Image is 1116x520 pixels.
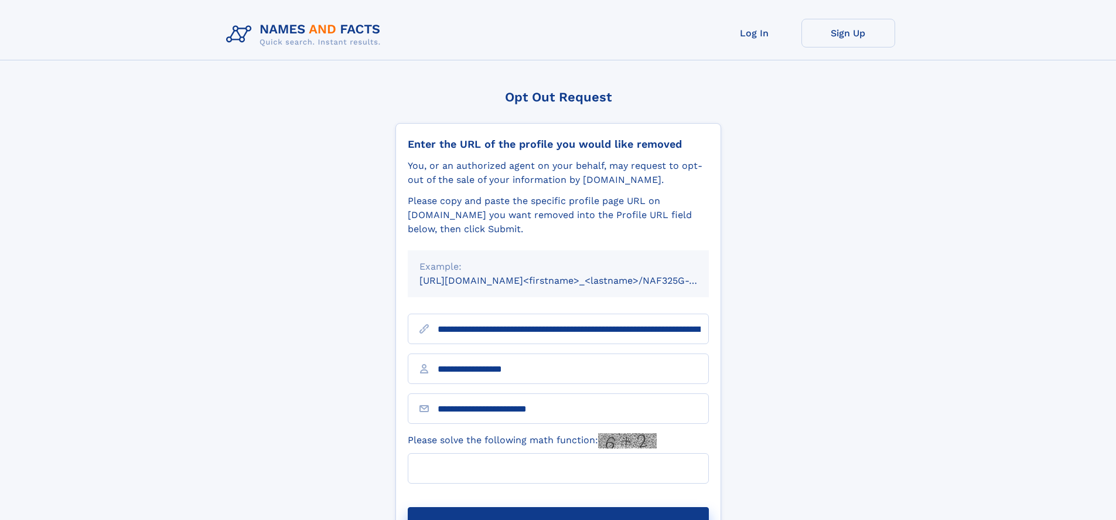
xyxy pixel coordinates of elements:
label: Please solve the following math function: [408,433,657,448]
a: Log In [708,19,801,47]
a: Sign Up [801,19,895,47]
div: You, or an authorized agent on your behalf, may request to opt-out of the sale of your informatio... [408,159,709,187]
img: Logo Names and Facts [221,19,390,50]
small: [URL][DOMAIN_NAME]<firstname>_<lastname>/NAF325G-xxxxxxxx [419,275,731,286]
div: Enter the URL of the profile you would like removed [408,138,709,151]
div: Opt Out Request [395,90,721,104]
div: Please copy and paste the specific profile page URL on [DOMAIN_NAME] you want removed into the Pr... [408,194,709,236]
div: Example: [419,260,697,274]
